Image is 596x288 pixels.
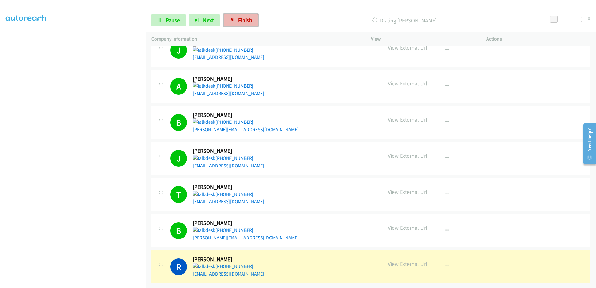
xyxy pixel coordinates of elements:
[193,90,264,96] a: [EMAIL_ADDRESS][DOMAIN_NAME]
[170,114,187,131] div: The call has been completed
[193,220,263,227] h2: [PERSON_NAME]
[371,35,475,43] p: View
[193,191,253,197] a: [PHONE_NUMBER]
[193,256,263,263] h2: [PERSON_NAME]
[170,114,187,131] h1: B
[553,17,582,22] div: Delay between calls (in seconds)
[193,263,253,269] a: [PHONE_NUMBER]
[203,17,214,24] span: Next
[588,14,590,22] div: 0
[193,155,215,162] img: talkdesk
[578,119,596,169] iframe: Resource Center
[193,118,215,126] img: talkdesk
[388,151,427,160] p: View External Url
[193,54,264,60] a: [EMAIL_ADDRESS][DOMAIN_NAME]
[193,235,299,241] a: [PERSON_NAME][EMAIL_ADDRESS][DOMAIN_NAME]
[388,260,427,268] p: View External Url
[224,14,258,26] a: Finish
[267,16,542,25] p: Dialing [PERSON_NAME]
[193,112,263,119] h2: [PERSON_NAME]
[193,75,263,83] h2: [PERSON_NAME]
[486,35,590,43] p: Actions
[193,199,264,204] a: [EMAIL_ADDRESS][DOMAIN_NAME]
[170,42,187,59] div: The call has been completed
[170,42,187,59] h1: J
[151,14,186,26] a: Pause
[193,82,215,90] img: talkdesk
[193,119,253,125] a: [PHONE_NUMBER]
[388,223,427,232] p: View External Url
[193,227,215,234] img: talkdesk
[388,43,427,52] p: View External Url
[170,222,187,239] h1: B
[170,150,187,167] h1: J
[170,78,187,95] h1: A
[193,155,253,161] a: [PHONE_NUMBER]
[151,35,360,43] p: Company Information
[193,163,264,169] a: [EMAIL_ADDRESS][DOMAIN_NAME]
[189,14,220,26] button: Next
[166,17,180,24] span: Pause
[193,227,253,233] a: [PHONE_NUMBER]
[388,188,427,196] p: View External Url
[193,191,215,198] img: talkdesk
[170,186,187,203] h1: T
[193,46,215,54] img: talkdesk
[193,184,263,191] h2: [PERSON_NAME]
[388,79,427,88] p: View External Url
[193,127,299,132] a: [PERSON_NAME][EMAIL_ADDRESS][DOMAIN_NAME]
[388,115,427,124] p: View External Url
[193,47,253,53] a: [PHONE_NUMBER]
[193,83,253,89] a: [PHONE_NUMBER]
[238,17,252,24] span: Finish
[193,147,263,155] h2: [PERSON_NAME]
[170,258,187,275] h1: R
[193,271,264,277] a: [EMAIL_ADDRESS][DOMAIN_NAME]
[193,263,215,270] img: talkdesk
